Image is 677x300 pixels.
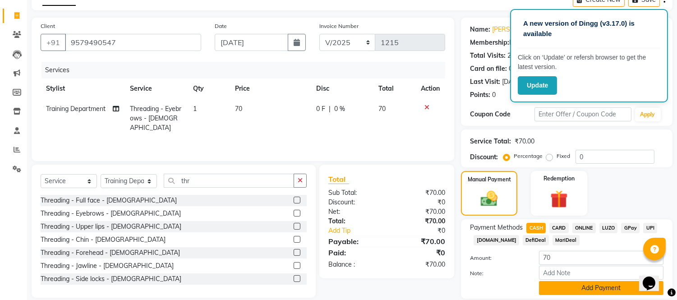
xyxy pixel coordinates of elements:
input: Search or Scan [164,174,294,188]
input: Search by Name/Mobile/Email/Code [65,34,201,51]
div: No Active Membership [470,38,663,47]
div: Total Visits: [470,51,506,60]
div: ₹70.00 [387,217,452,226]
span: 0 % [334,104,345,114]
label: Fixed [557,152,570,160]
div: Balance : [322,260,387,269]
th: Price [230,78,311,99]
span: CARD [549,223,569,233]
input: Amount [539,251,663,265]
th: Stylist [41,78,124,99]
div: Payable: [322,236,387,247]
label: Percentage [514,152,543,160]
div: 27 [507,51,515,60]
div: ₹70.00 [515,137,534,146]
div: Threading - Upper lips - [DEMOGRAPHIC_DATA] [41,222,181,231]
img: _cash.svg [475,189,502,208]
p: A new version of Dingg (v3.17.0) is available [523,18,655,39]
label: Amount: [463,254,532,262]
input: Add Note [539,266,663,280]
div: Coupon Code [470,110,534,119]
span: [DOMAIN_NAME] [474,235,519,245]
button: +91 [41,34,66,51]
div: Name: [470,25,490,34]
th: Action [415,78,445,99]
div: Threading - Full face - [DEMOGRAPHIC_DATA] [41,196,177,205]
div: Net: [322,207,387,217]
button: Update [518,76,557,95]
div: 0 [492,90,496,100]
div: ₹70.00 [387,236,452,247]
div: [DATE] [502,77,521,87]
span: Threading - Eyebrows - [DEMOGRAPHIC_DATA] [130,105,181,132]
input: Enter Offer / Coupon Code [534,107,631,121]
div: Services [41,62,452,78]
div: Sub Total: [322,188,387,198]
span: UPI [643,223,657,233]
div: Card on file: [470,64,507,74]
span: 70 [378,105,386,113]
div: Threading - Jawline - [DEMOGRAPHIC_DATA] [41,261,174,271]
div: ₹70.00 [387,260,452,269]
label: Redemption [543,175,575,183]
th: Disc [311,78,373,99]
label: Invoice Number [319,22,359,30]
span: LUZO [599,223,618,233]
a: Add Tip [322,226,398,235]
div: Points: [470,90,490,100]
label: Date [215,22,227,30]
div: Discount: [470,152,498,162]
span: Training Department [46,105,106,113]
label: Client [41,22,55,30]
span: Total [328,175,349,184]
label: Note: [463,269,532,277]
div: ₹70.00 [387,188,452,198]
p: Click on ‘Update’ or refersh browser to get the latest version. [518,53,660,72]
div: Service Total: [470,137,511,146]
div: Total: [322,217,387,226]
div: ₹70.00 [387,207,452,217]
div: 0 [509,64,512,74]
span: GPay [621,223,640,233]
div: ₹0 [398,226,452,235]
span: 1 [193,105,197,113]
div: Threading - Chin - [DEMOGRAPHIC_DATA] [41,235,166,245]
div: Membership: [470,38,509,47]
div: Last Visit: [470,77,500,87]
div: Threading - Forehead - [DEMOGRAPHIC_DATA] [41,248,180,258]
span: DefiDeal [523,235,549,245]
span: MariDeal [553,235,580,245]
button: Add Payment [539,281,663,295]
th: Total [373,78,415,99]
span: 0 F [316,104,325,114]
a: [PERSON_NAME] [492,25,543,34]
div: Threading - Eyebrows - [DEMOGRAPHIC_DATA] [41,209,181,218]
span: ONLINE [572,223,596,233]
button: Apply [635,108,661,121]
div: Threading - Side locks - [DEMOGRAPHIC_DATA] [41,274,181,284]
span: CASH [526,223,546,233]
span: 70 [235,105,242,113]
label: Manual Payment [468,175,511,184]
iframe: chat widget [639,264,668,291]
div: ₹0 [387,247,452,258]
span: Payment Methods [470,223,523,232]
th: Service [124,78,187,99]
span: | [329,104,331,114]
th: Qty [188,78,230,99]
img: _gift.svg [545,188,573,210]
div: Paid: [322,247,387,258]
div: Discount: [322,198,387,207]
div: ₹0 [387,198,452,207]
